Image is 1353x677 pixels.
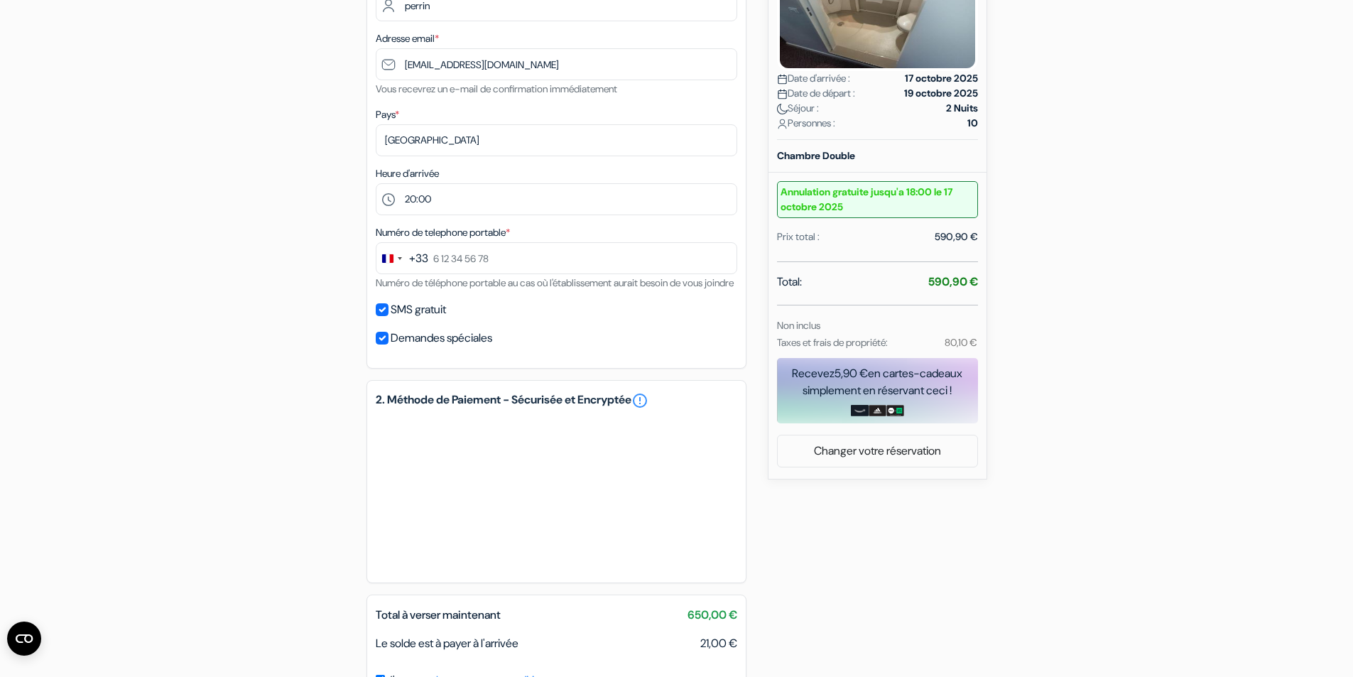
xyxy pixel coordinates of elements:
span: Le solde est à payer à l'arrivée [376,636,518,651]
img: calendar.svg [777,89,788,99]
span: 650,00 € [688,607,737,624]
a: error_outline [631,392,648,409]
small: Taxes et frais de propriété: [777,336,888,349]
small: Annulation gratuite jusqu'a 18:00 le 17 octobre 2025 [777,181,978,218]
span: Total à verser maintenant [376,607,501,622]
span: Séjour : [777,101,819,116]
img: calendar.svg [777,74,788,85]
span: Date d'arrivée : [777,71,850,86]
img: moon.svg [777,104,788,114]
img: adidas-card.png [869,405,886,416]
input: Entrer adresse e-mail [376,48,737,80]
button: Change country, selected France (+33) [376,243,428,273]
img: amazon-card-no-text.png [851,405,869,416]
strong: 590,90 € [928,274,978,289]
iframe: Cadre de saisie sécurisé pour le paiement [373,412,740,574]
input: 6 12 34 56 78 [376,242,737,274]
b: Chambre Double [777,149,855,162]
label: Adresse email [376,31,439,46]
a: Changer votre réservation [778,438,977,465]
span: Total: [777,273,802,291]
span: 21,00 € [700,635,737,652]
h5: 2. Méthode de Paiement - Sécurisée et Encryptée [376,392,737,409]
img: uber-uber-eats-card.png [886,405,904,416]
label: SMS gratuit [391,300,446,320]
div: Prix total : [777,229,820,244]
button: Ouvrir le widget CMP [7,622,41,656]
label: Heure d'arrivée [376,166,439,181]
span: 5,90 € [835,366,868,381]
small: Numéro de téléphone portable au cas où l'établissement aurait besoin de vous joindre [376,276,734,289]
strong: 10 [967,116,978,131]
span: Date de départ : [777,86,855,101]
div: Recevez en cartes-cadeaux simplement en réservant ceci ! [777,365,978,399]
small: Non inclus [777,319,820,332]
div: 590,90 € [935,229,978,244]
small: 80,10 € [945,336,977,349]
label: Demandes spéciales [391,328,492,348]
strong: 2 Nuits [946,101,978,116]
strong: 17 octobre 2025 [905,71,978,86]
img: user_icon.svg [777,119,788,129]
label: Pays [376,107,399,122]
span: Personnes : [777,116,835,131]
small: Vous recevrez un e-mail de confirmation immédiatement [376,82,617,95]
div: +33 [409,250,428,267]
strong: 19 octobre 2025 [904,86,978,101]
label: Numéro de telephone portable [376,225,510,240]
